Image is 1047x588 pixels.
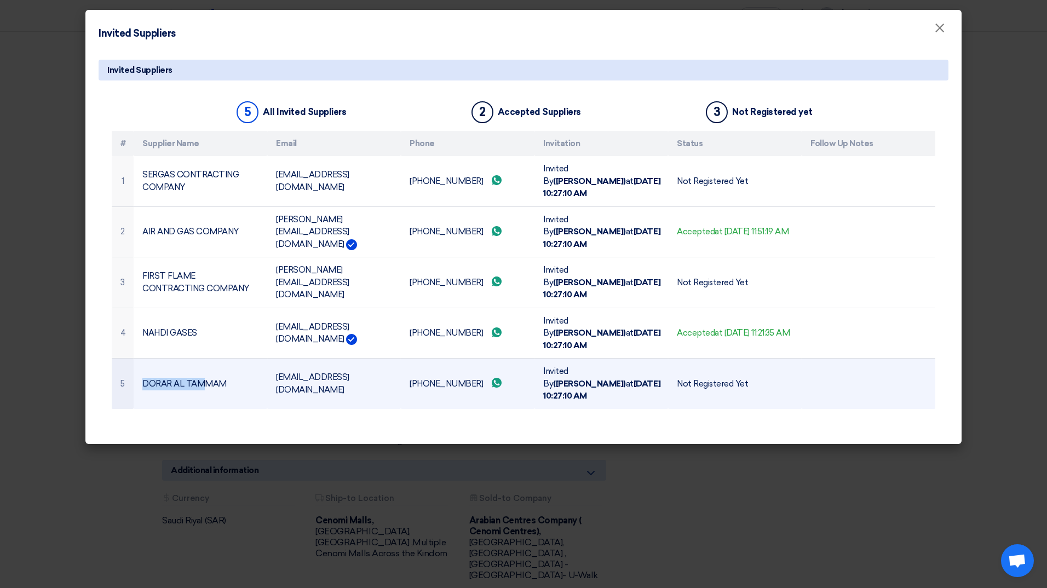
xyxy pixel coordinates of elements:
td: [PHONE_NUMBER] [401,206,534,257]
b: ([PERSON_NAME]) [553,227,626,237]
th: Supplier Name [134,131,267,157]
div: 2 [471,101,493,123]
th: Follow Up Notes [802,131,935,157]
td: [PERSON_NAME][EMAIL_ADDRESS][DOMAIN_NAME] [267,206,401,257]
th: Email [267,131,401,157]
div: Not Registered Yet [677,378,793,390]
div: Not Registered Yet [677,175,793,188]
span: Invited By at [543,164,660,198]
div: Not Registered yet [732,107,812,117]
td: DORAR AL TAMMAM [134,359,267,409]
b: ([PERSON_NAME]) [553,278,626,287]
span: Invited By at [543,366,660,401]
img: Verified Account [346,334,357,345]
td: [PHONE_NUMBER] [401,257,534,308]
th: # [112,131,134,157]
h4: Invited Suppliers [99,26,176,41]
b: ([PERSON_NAME]) [553,379,626,389]
div: Open chat [1001,544,1034,577]
b: ([PERSON_NAME]) [553,176,626,186]
img: Verified Account [346,239,357,250]
th: Status [668,131,802,157]
button: Close [925,18,954,39]
span: at [DATE] 11:21:35 AM [715,328,790,338]
td: [PERSON_NAME][EMAIL_ADDRESS][DOMAIN_NAME] [267,257,401,308]
td: 1 [112,156,134,206]
span: Invited By at [543,265,660,299]
span: × [934,20,945,42]
div: All Invited Suppliers [263,107,346,117]
div: Not Registered Yet [677,276,793,289]
td: AIR AND GAS COMPANY [134,206,267,257]
td: 3 [112,257,134,308]
td: [PHONE_NUMBER] [401,359,534,409]
div: 3 [706,101,728,123]
th: Invitation [534,131,668,157]
div: Accepted Suppliers [498,107,581,117]
td: [EMAIL_ADDRESS][DOMAIN_NAME] [267,359,401,409]
div: Accepted [677,327,793,339]
td: [PHONE_NUMBER] [401,308,534,359]
b: [DATE] 10:27:10 AM [543,328,660,350]
div: 5 [237,101,258,123]
td: 2 [112,206,134,257]
td: NAHDI GASES [134,308,267,359]
div: Accepted [677,226,793,238]
b: [DATE] 10:27:10 AM [543,227,660,249]
span: Invited By at [543,316,660,350]
span: Invited By at [543,215,660,249]
b: ([PERSON_NAME]) [553,328,626,338]
td: 4 [112,308,134,359]
th: Phone [401,131,534,157]
td: [EMAIL_ADDRESS][DOMAIN_NAME] [267,308,401,359]
span: at [DATE] 11:51:19 AM [715,227,789,237]
td: 5 [112,359,134,409]
span: Invited Suppliers [107,64,172,76]
td: [EMAIL_ADDRESS][DOMAIN_NAME] [267,156,401,206]
td: FIRST FLAME CONTRACTING COMPANY [134,257,267,308]
td: SERGAS CONTRACTING COMPANY [134,156,267,206]
td: [PHONE_NUMBER] [401,156,534,206]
